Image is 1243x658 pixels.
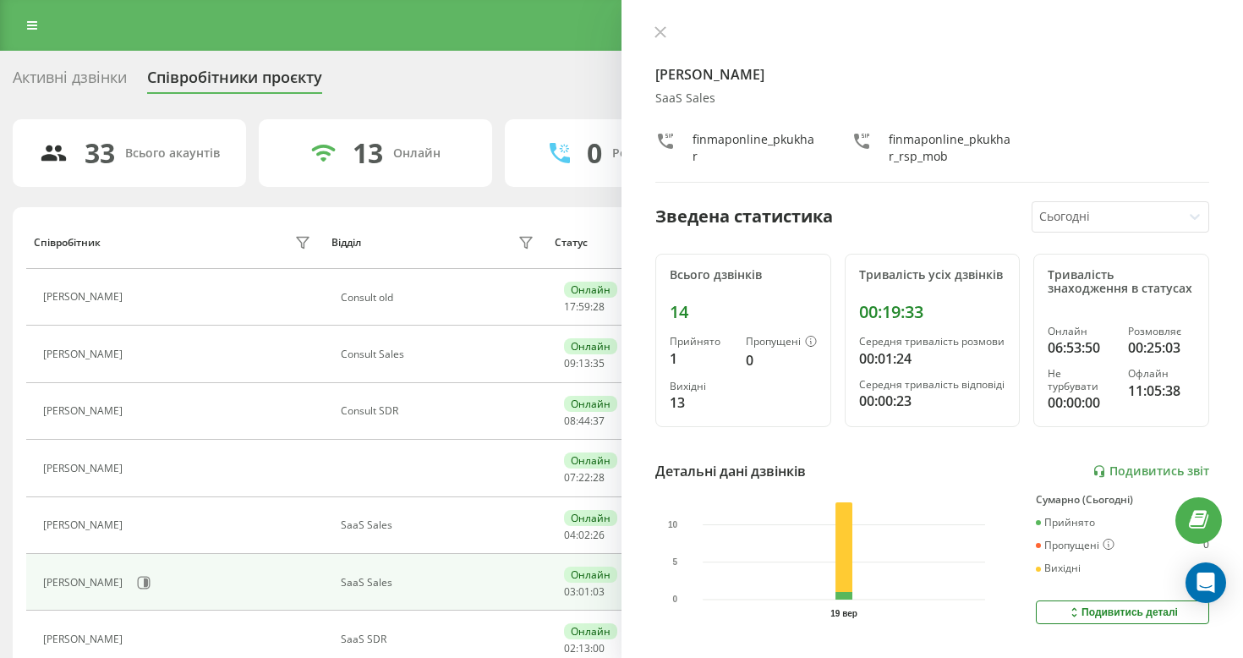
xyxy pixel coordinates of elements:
text: 19 вер [830,609,857,618]
span: 09 [564,356,576,370]
span: 22 [578,470,590,485]
div: Онлайн [564,396,617,412]
span: 28 [593,299,605,314]
div: : : [564,415,605,427]
div: Активні дзвінки [13,69,127,95]
div: Не турбувати [1048,368,1114,392]
span: 02 [564,641,576,655]
div: 13 [670,392,732,413]
div: Середня тривалість відповіді [859,379,1006,391]
div: Онлайн [564,567,617,583]
div: SaaS Sales [341,519,538,531]
div: Open Intercom Messenger [1186,562,1226,603]
span: 04 [564,528,576,542]
span: 03 [593,584,605,599]
div: Офлайн [1128,368,1195,380]
div: SaaS SDR [341,633,538,645]
div: finmaponline_pkukhar_rsp_mob [889,131,1014,165]
div: 13 [353,137,383,169]
span: 03 [564,584,576,599]
div: Розмовляють [612,146,694,161]
div: 00:19:33 [859,302,1006,322]
div: 0 [746,350,817,370]
div: Онлайн [564,452,617,469]
span: 13 [578,641,590,655]
div: : : [564,301,605,313]
div: : : [564,358,605,370]
div: [PERSON_NAME] [43,348,127,360]
div: [PERSON_NAME] [43,577,127,589]
div: 11:05:38 [1128,381,1195,401]
span: 28 [593,470,605,485]
div: [PERSON_NAME] [43,291,127,303]
div: Співробітники проєкту [147,69,322,95]
div: Онлайн [564,623,617,639]
div: 00:01:24 [859,348,1006,369]
div: Онлайн [1048,326,1114,337]
div: : : [564,472,605,484]
div: Всього акаунтів [125,146,220,161]
div: Consult SDR [341,405,538,417]
div: Тривалість усіх дзвінків [859,268,1006,282]
div: [PERSON_NAME] [43,633,127,645]
div: Розмовляє [1128,326,1195,337]
div: 0 [587,137,602,169]
span: 01 [578,584,590,599]
div: Consult Sales [341,348,538,360]
div: Зведена статистика [655,204,833,229]
span: 13 [578,356,590,370]
div: Тривалість знаходження в статусах [1048,268,1195,297]
span: 02 [578,528,590,542]
div: Онлайн [564,282,617,298]
div: Прийнято [1036,517,1095,529]
div: : : [564,586,605,598]
div: Відділ [331,237,361,249]
div: Всього дзвінків [670,268,817,282]
text: 0 [673,595,678,604]
div: Співробітник [34,237,101,249]
span: 26 [593,528,605,542]
div: Вихідні [1036,562,1081,574]
div: SaaS Sales [655,91,1209,106]
text: 5 [673,557,678,567]
div: Онлайн [564,510,617,526]
div: Онлайн [393,146,441,161]
div: [PERSON_NAME] [43,519,127,531]
span: 00 [593,641,605,655]
span: 35 [593,356,605,370]
div: : : [564,529,605,541]
div: [PERSON_NAME] [43,463,127,474]
div: 00:00:23 [859,391,1006,411]
div: finmaponline_pkukhar [693,131,818,165]
div: Consult old [341,292,538,304]
div: : : [564,643,605,655]
div: 06:53:50 [1048,337,1114,358]
div: 0 [1203,539,1209,552]
a: Подивитись звіт [1092,464,1209,479]
div: Вихідні [670,381,732,392]
div: Детальні дані дзвінків [655,461,806,481]
div: 33 [85,137,115,169]
span: 17 [564,299,576,314]
span: 37 [593,414,605,428]
div: 00:00:00 [1048,392,1114,413]
div: 14 [670,302,817,322]
div: Статус [555,237,588,249]
span: 59 [578,299,590,314]
div: Пропущені [746,336,817,349]
h4: [PERSON_NAME] [655,64,1209,85]
div: Подивитись деталі [1067,606,1178,619]
div: 00:25:03 [1128,337,1195,358]
div: Прийнято [670,336,732,348]
button: Подивитись деталі [1036,600,1209,624]
div: Сумарно (Сьогодні) [1036,494,1209,506]
text: 10 [668,520,678,529]
span: 44 [578,414,590,428]
div: SaaS Sales [341,577,538,589]
span: 08 [564,414,576,428]
div: Онлайн [564,338,617,354]
div: 1 [670,348,732,369]
span: 07 [564,470,576,485]
div: Пропущені [1036,539,1114,552]
div: [PERSON_NAME] [43,405,127,417]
